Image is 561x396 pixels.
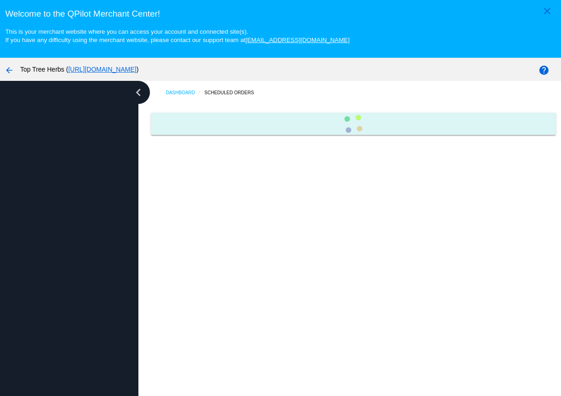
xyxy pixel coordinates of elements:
[68,66,137,73] a: [URL][DOMAIN_NAME]
[538,65,549,76] mat-icon: help
[166,85,204,100] a: Dashboard
[131,85,146,100] i: chevron_left
[542,6,553,17] mat-icon: close
[5,9,555,19] h3: Welcome to the QPilot Merchant Center!
[204,85,262,100] a: Scheduled Orders
[4,65,15,76] mat-icon: arrow_back
[245,37,350,43] a: [EMAIL_ADDRESS][DOMAIN_NAME]
[5,28,349,43] small: This is your merchant website where you can access your account and connected site(s). If you hav...
[20,66,139,73] span: Top Tree Herbs ( )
